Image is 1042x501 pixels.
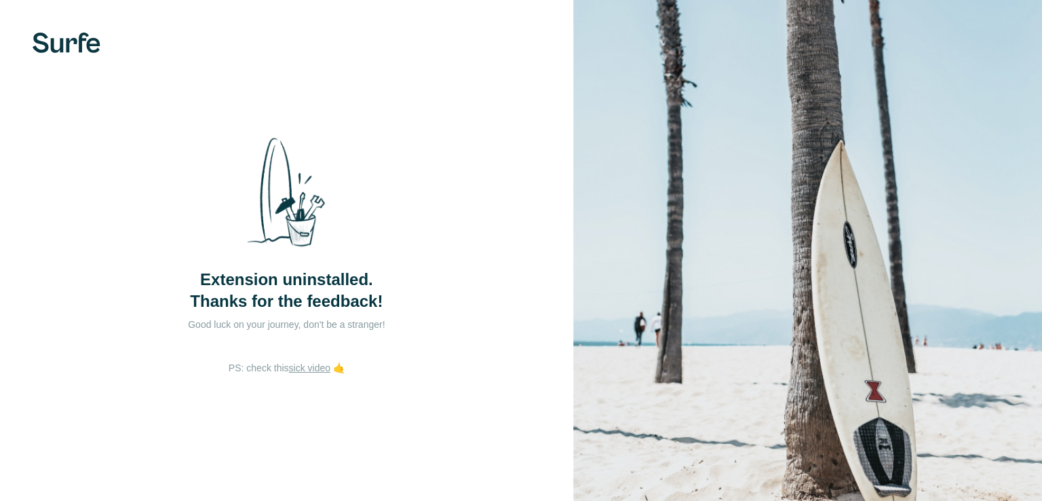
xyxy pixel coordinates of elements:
[235,126,337,258] img: Surfe Stock Photo - Selling good vibes
[33,33,100,53] img: Surfe's logo
[289,363,330,373] a: sick video
[151,318,422,331] p: Good luck on your journey, don't be a stranger!
[190,269,383,312] span: Extension uninstalled. Thanks for the feedback!
[229,361,345,375] p: PS: check this 🤙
